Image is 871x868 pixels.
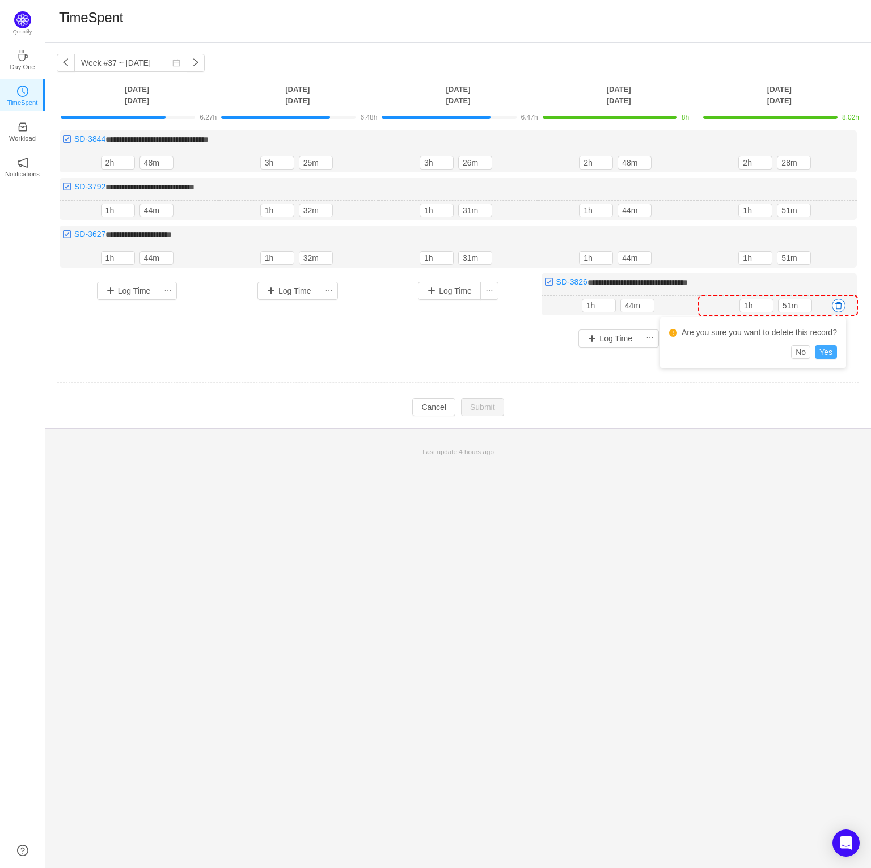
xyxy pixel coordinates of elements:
img: 10318 [544,277,553,286]
button: icon: delete [832,299,845,312]
button: Log Time [418,282,481,300]
a: icon: question-circle [17,845,28,856]
p: Quantify [13,28,32,36]
button: Cancel [412,398,455,416]
p: Notifications [5,169,40,179]
button: icon: right [187,54,205,72]
div: Open Intercom Messenger [832,829,860,857]
a: SD-3826 [556,277,587,286]
th: [DATE] [DATE] [57,83,217,107]
p: TimeSpent [7,98,38,108]
th: [DATE] [DATE] [378,83,538,107]
img: 10318 [62,182,71,191]
p: Day One [10,62,35,72]
a: icon: notificationNotifications [17,160,28,172]
i: icon: coffee [17,50,28,61]
input: Select a week [74,54,187,72]
button: icon: ellipsis [480,282,498,300]
a: icon: inboxWorkload [17,125,28,136]
i: icon: calendar [172,59,180,67]
span: 8h [682,113,689,121]
span: 6.47h [521,113,538,121]
a: SD-3792 [74,182,105,191]
div: Are you sure you want to delete this record? [669,327,837,338]
button: icon: ellipsis [159,282,177,300]
th: [DATE] [DATE] [539,83,699,107]
img: 10318 [62,134,71,143]
button: icon: ellipsis [641,329,659,348]
span: 8.02h [842,113,859,121]
button: No [791,345,810,359]
i: icon: exclamation-circle [669,329,677,337]
th: [DATE] [DATE] [699,83,860,107]
i: icon: clock-circle [17,86,28,97]
a: SD-3844 [74,134,105,143]
a: icon: coffeeDay One [17,53,28,65]
i: icon: notification [17,157,28,168]
p: Workload [9,133,36,143]
button: Log Time [578,329,641,348]
span: 6.27h [200,113,217,121]
i: icon: inbox [17,121,28,133]
th: [DATE] [DATE] [217,83,378,107]
button: Yes [815,345,837,359]
button: icon: ellipsis [320,282,338,300]
a: icon: clock-circleTimeSpent [17,89,28,100]
img: 10318 [62,230,71,239]
span: 4 hours ago [459,448,494,455]
button: icon: left [57,54,75,72]
button: Submit [461,398,504,416]
button: Log Time [257,282,320,300]
span: 6.48h [360,113,377,121]
h1: TimeSpent [59,9,123,26]
span: Last update: [422,448,494,455]
button: Log Time [97,282,160,300]
a: SD-3627 [74,230,105,239]
img: Quantify [14,11,31,28]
